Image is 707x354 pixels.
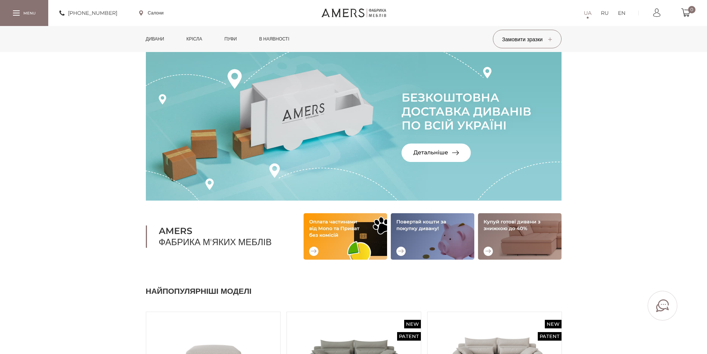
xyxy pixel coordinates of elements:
[304,213,387,260] img: Оплата частинами від Mono та Приват без комісій
[618,9,625,17] a: EN
[253,26,295,52] a: в наявності
[688,6,695,13] span: 0
[397,332,421,341] span: Patent
[59,9,117,17] a: [PHONE_NUMBER]
[219,26,243,52] a: Пуфи
[538,332,562,341] span: Patent
[545,320,562,328] span: New
[601,9,609,17] a: RU
[140,26,170,52] a: Дивани
[502,36,552,43] span: Замовити зразки
[139,10,164,16] a: Салони
[391,213,474,260] img: Повертай кошти за покупку дивану
[146,225,285,248] h1: Фабрика м'яких меблів
[584,9,592,17] a: UA
[493,30,562,48] button: Замовити зразки
[478,213,562,260] img: Купуй готові дивани зі знижкою до 40%
[404,320,421,328] span: New
[181,26,207,52] a: Крісла
[159,225,285,237] b: AMERS
[146,286,562,297] h2: Найпопулярніші моделі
